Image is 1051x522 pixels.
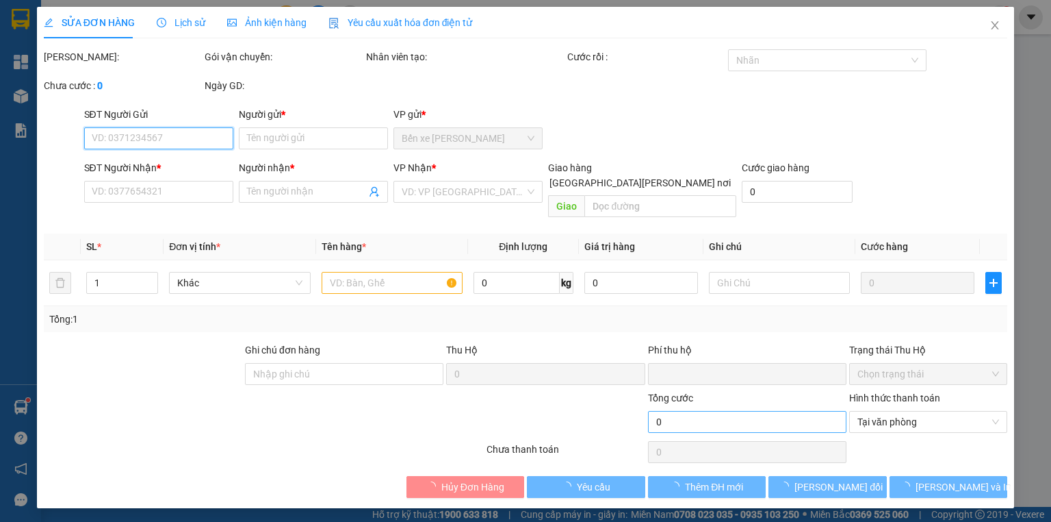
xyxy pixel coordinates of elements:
[157,17,205,28] span: Lịch sử
[205,49,363,64] div: Gói vận chuyển:
[861,241,908,252] span: Cước hàng
[849,343,1007,358] div: Trạng thái Thu Hộ
[670,482,685,491] span: loading
[406,476,525,498] button: Hủy Đơn Hàng
[499,241,547,252] span: Định lượng
[527,476,645,498] button: Yêu cầu
[239,160,388,175] div: Người nhận
[393,162,432,173] span: VP Nhận
[157,18,166,27] span: clock-circle
[441,480,504,495] span: Hủy Đơn Hàng
[44,49,202,64] div: [PERSON_NAME]:
[44,78,202,93] div: Chưa cước :
[648,476,766,498] button: Thêm ĐH mới
[97,80,103,91] b: 0
[328,18,339,29] img: icon
[768,476,887,498] button: [PERSON_NAME] đổi
[577,480,610,495] span: Yêu cầu
[322,241,366,252] span: Tên hàng
[322,272,463,294] input: VD: Bàn, Ghế
[328,17,473,28] span: Yêu cầu xuất hóa đơn điện tử
[169,241,220,252] span: Đơn vị tính
[245,345,320,356] label: Ghi chú đơn hàng
[426,482,441,491] span: loading
[369,186,380,197] span: user-add
[857,412,999,432] span: Tại văn phòng
[366,49,565,64] div: Nhân viên tạo:
[648,343,846,363] div: Phí thu hộ
[227,17,307,28] span: Ảnh kiện hàng
[986,277,1001,288] span: plus
[239,107,388,122] div: Người gửi
[703,234,855,260] th: Ghi chú
[8,98,335,134] div: Bến xe [PERSON_NAME]
[446,345,478,356] span: Thu Hộ
[485,442,646,466] div: Chưa thanh toán
[393,107,543,122] div: VP gửi
[562,482,577,491] span: loading
[548,162,592,173] span: Giao hàng
[849,393,940,403] label: Hình thức thanh toán
[205,78,363,93] div: Ngày GD:
[648,393,693,403] span: Tổng cước
[584,241,635,252] span: Giá trị hàng
[742,162,809,173] label: Cước giao hàng
[84,160,233,175] div: SĐT Người Nhận
[245,363,443,385] input: Ghi chú đơn hàng
[709,272,850,294] input: Ghi Chú
[49,312,406,327] div: Tổng: 1
[567,49,725,64] div: Cước rồi :
[44,17,135,28] span: SỬA ĐƠN HÀNG
[742,181,853,203] input: Cước giao hàng
[227,18,237,27] span: picture
[794,480,883,495] span: [PERSON_NAME] đổi
[861,272,974,294] input: 0
[985,272,1002,294] button: plus
[548,195,584,217] span: Giao
[85,65,258,89] text: BXTG1110250138
[989,20,1000,31] span: close
[560,272,573,294] span: kg
[544,175,736,190] span: [GEOGRAPHIC_DATA][PERSON_NAME] nơi
[177,273,302,293] span: Khác
[84,107,233,122] div: SĐT Người Gửi
[49,272,71,294] button: delete
[779,482,794,491] span: loading
[685,480,743,495] span: Thêm ĐH mới
[86,241,97,252] span: SL
[584,195,736,217] input: Dọc đường
[916,480,1011,495] span: [PERSON_NAME] và In
[402,128,534,149] span: Bến xe Tiền Giang
[976,7,1014,45] button: Close
[900,482,916,491] span: loading
[857,364,999,384] span: Chọn trạng thái
[890,476,1008,498] button: [PERSON_NAME] và In
[44,18,53,27] span: edit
